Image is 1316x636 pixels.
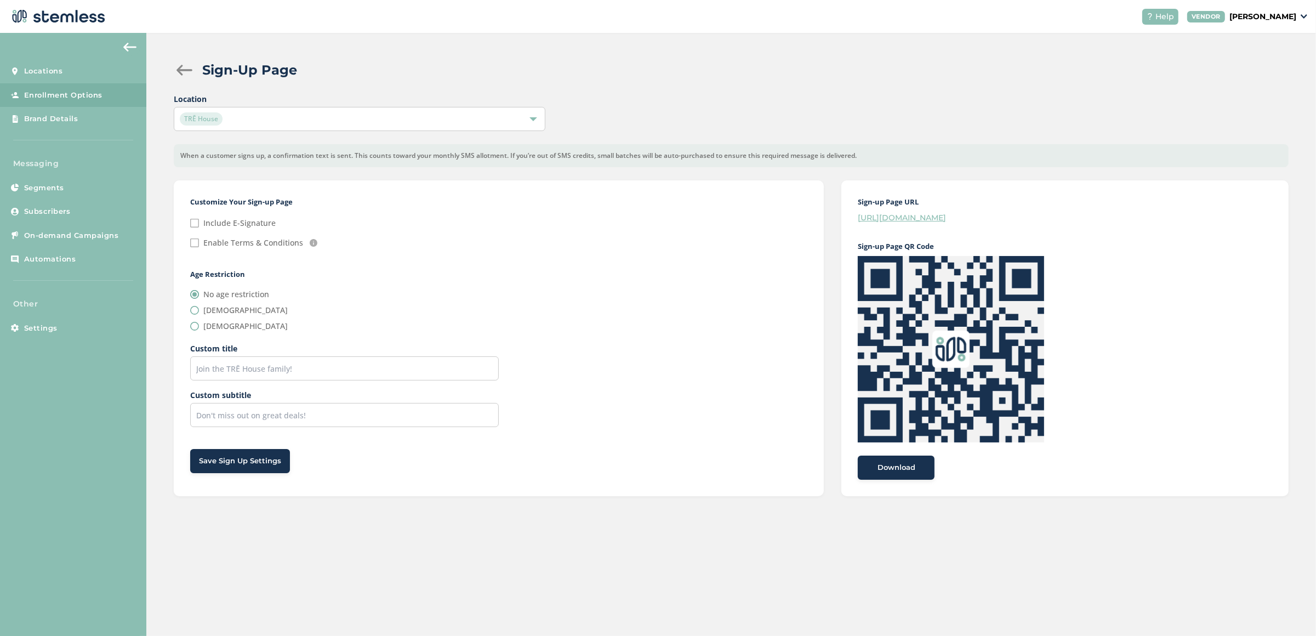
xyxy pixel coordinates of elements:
img: icon-arrow-back-accent-c549486e.svg [123,43,136,52]
img: icon-info-236977d2.svg [310,239,317,247]
iframe: Chat Widget [1261,583,1316,636]
h2: Age Restriction [190,269,808,280]
label: No age restriction [203,288,269,300]
span: Locations [24,66,63,77]
label: [DEMOGRAPHIC_DATA] [203,320,288,332]
span: Subscribers [24,206,71,217]
label: [DEMOGRAPHIC_DATA] [203,304,288,316]
span: Download [878,462,915,473]
button: Download [858,456,935,480]
span: Settings [24,323,58,334]
label: Custom title [190,343,499,354]
div: When a customer signs up, a confirmation text is sent. This counts toward your monthly SMS allotm... [174,144,1289,167]
h2: Sign-up Page URL [858,197,1272,208]
span: Enrollment Options [24,90,102,101]
span: TRĒ House [180,112,223,126]
button: Save Sign Up Settings [190,449,290,473]
img: icon_down-arrow-small-66adaf34.svg [1301,14,1307,19]
label: Enable Terms & Conditions [203,239,303,247]
img: yZvWTMAAAAGSURBVAMA5ksgiqFQWTcAAAAASUVORK5CYII= [858,256,1044,442]
label: Location [174,93,545,105]
img: icon-help-white-03924b79.svg [1147,13,1153,20]
a: [URL][DOMAIN_NAME] [858,213,946,223]
span: Brand Details [24,113,78,124]
p: [PERSON_NAME] [1229,11,1296,22]
input: Join the TRĒ House family! [190,356,499,381]
div: VENDOR [1187,11,1225,22]
span: Segments [24,183,64,194]
span: On-demand Campaigns [24,230,119,241]
span: Save Sign Up Settings [199,456,281,467]
label: Custom subtitle [190,389,499,401]
span: Help [1155,11,1174,22]
h2: Sign-up Page QR Code [858,241,1272,252]
label: Include E-Signature [203,219,276,227]
span: Automations [24,254,76,265]
input: Don't miss out on great deals! [190,403,499,427]
img: logo-dark-0685b13c.svg [9,5,105,27]
h2: Sign-Up Page [202,60,297,80]
h2: Customize Your Sign-up Page [190,197,808,208]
